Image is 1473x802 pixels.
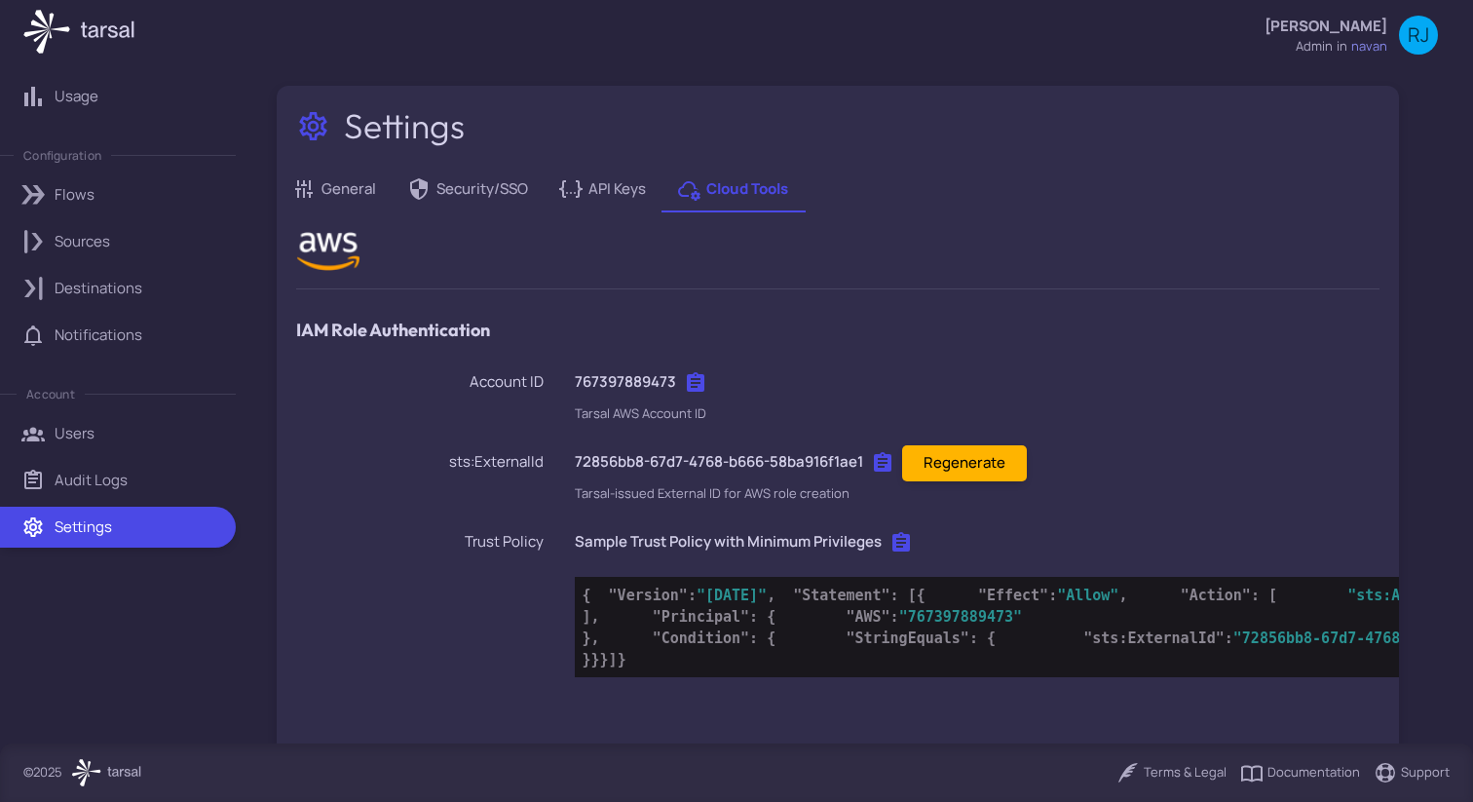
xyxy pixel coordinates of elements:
[609,587,688,604] span: "Version"
[55,184,94,206] p: Flows
[436,178,528,200] span: Security/SSO
[55,86,98,107] p: Usage
[969,630,996,647] span: : {
[1408,25,1429,45] span: RJ
[55,278,142,299] p: Destinations
[846,608,889,626] span: "AWS"
[890,587,917,604] span: : [
[1225,630,1233,647] span: :
[588,178,646,200] span: API Keys
[978,587,1048,604] span: "Effect"
[23,763,62,783] p: © 2025
[706,178,788,200] span: Cloud Tools
[902,445,1027,481] button: Regenerate
[470,371,544,392] span: Account ID
[55,325,142,346] p: Notifications
[55,231,110,252] p: Sources
[846,630,968,647] span: "StringEquals"
[55,516,112,538] p: Settings
[465,531,544,552] span: Trust Policy
[26,386,74,402] p: Account
[1337,37,1347,57] span: in
[1118,587,1127,604] span: ,
[653,630,749,647] span: "Condition"
[749,630,775,647] span: : {
[55,423,94,444] p: Users
[688,587,697,604] span: :
[653,608,749,626] span: "Principal"
[1296,37,1333,57] div: admin
[1048,587,1057,604] span: :
[1253,8,1450,63] button: [PERSON_NAME]admininnavanRJ
[1083,630,1225,647] span: "sts:ExternalId"
[55,470,128,491] p: Audit Logs
[1240,761,1360,784] a: Documentation
[1351,37,1387,57] span: navan
[296,317,1379,344] h5: IAM Role Authentication
[1057,587,1118,604] span: "Allow"
[344,105,469,146] h2: Settings
[449,451,544,472] span: sts:ExternalId
[793,587,889,604] span: "Statement"
[1374,761,1450,784] a: Support
[863,443,902,482] button: Click to copy to clipboard
[575,484,850,502] span: Tarsal-issued External ID for AWS role creation
[1181,587,1251,604] span: "Action"
[575,443,1379,482] div: 72856bb8-67d7-4768-b666-58ba916f1ae1
[296,232,360,271] img: AWS
[899,608,1022,626] span: "767397889473"
[890,608,899,626] span: :
[1251,587,1277,604] span: : [
[1265,16,1387,37] p: [PERSON_NAME]
[1116,761,1227,784] a: Terms & Legal
[767,587,775,604] span: ,
[321,178,376,200] span: General
[23,147,101,164] p: Configuration
[575,404,706,422] span: Tarsal AWS Account ID
[583,587,591,604] span: {
[676,363,715,402] button: Click to copy to clipboard
[697,587,767,604] span: "[DATE]"
[749,608,775,626] span: : {
[882,523,921,562] button: Click to copy to clipboard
